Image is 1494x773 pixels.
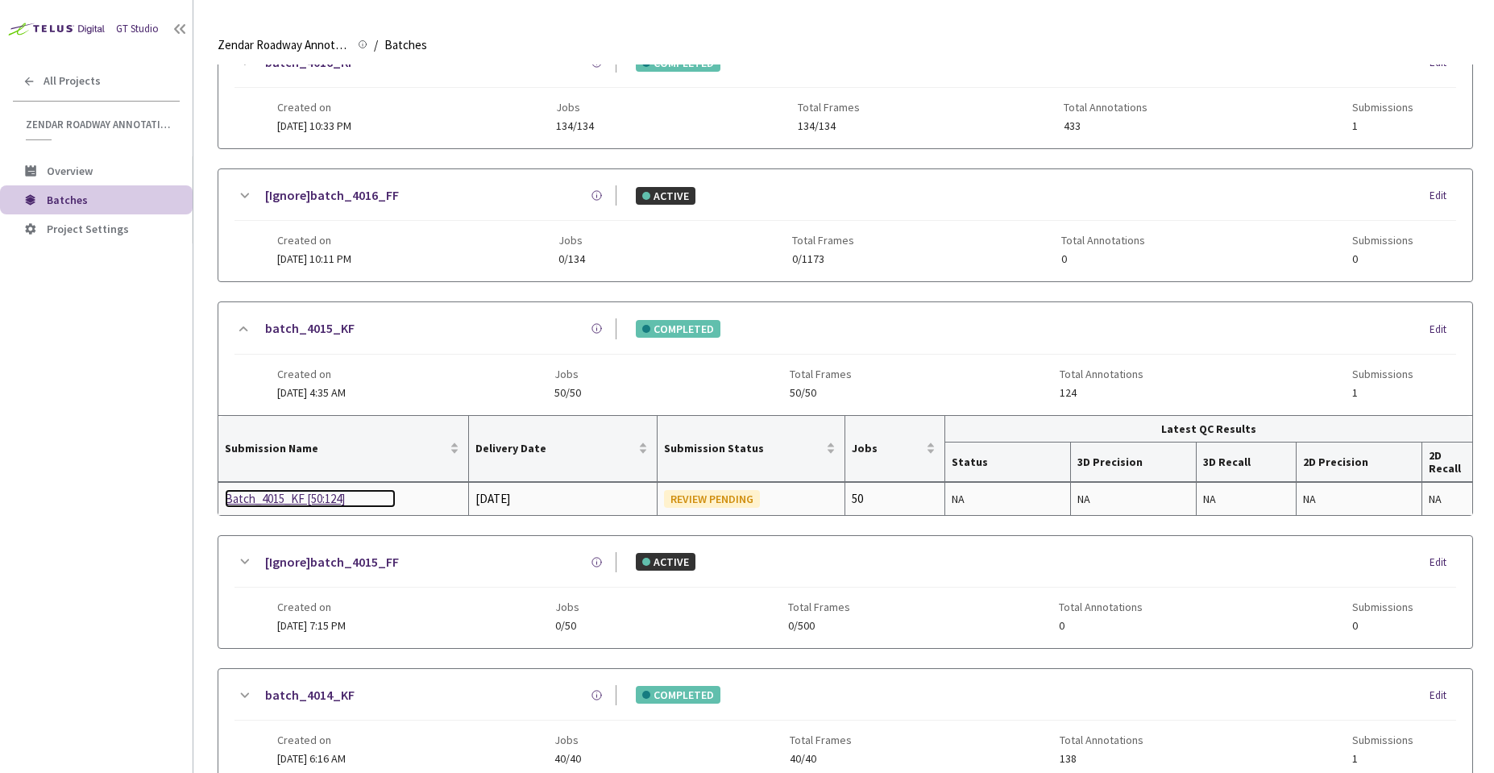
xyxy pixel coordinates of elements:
span: Total Frames [788,601,850,613]
a: [Ignore]batch_4015_FF [265,552,399,572]
th: Latest QC Results [945,416,1472,443]
span: Jobs [554,734,581,746]
span: [DATE] 7:15 PM [277,618,346,633]
span: Jobs [852,442,923,455]
span: Submission Status [664,442,823,455]
th: 2D Recall [1422,443,1472,482]
span: Zendar Roadway Annotations | Polygon Labels [26,118,170,131]
span: Submissions [1352,234,1413,247]
span: Total Frames [798,101,860,114]
span: Total Frames [790,734,852,746]
th: 2D Precision [1297,443,1422,482]
div: NA [952,490,1064,508]
th: Jobs [845,416,945,482]
span: Jobs [556,101,594,114]
div: Edit [1430,555,1456,571]
div: ACTIVE [636,553,695,571]
span: 0 [1352,253,1413,265]
span: 1 [1352,753,1413,765]
div: Edit [1430,688,1456,704]
span: 0/134 [558,253,585,265]
span: Total Frames [792,234,854,247]
div: ACTIVE [636,187,695,205]
th: Delivery Date [469,416,657,482]
div: GT Studio [116,22,159,37]
span: Created on [277,101,351,114]
span: 50/50 [554,387,581,399]
span: Project Settings [47,222,129,236]
span: Total Annotations [1061,234,1145,247]
div: REVIEW PENDING [664,490,760,508]
span: Overview [47,164,93,178]
span: Created on [277,734,346,746]
span: 0/50 [555,620,579,632]
th: 3D Precision [1071,443,1197,482]
span: Batches [47,193,88,207]
span: Zendar Roadway Annotations | Polygon Labels [218,35,348,55]
span: Created on [277,234,351,247]
span: [DATE] 4:35 AM [277,385,346,400]
span: 0 [1059,620,1143,632]
span: Total Annotations [1064,101,1147,114]
div: batch_4016_KFCOMPLETEDEditCreated on[DATE] 10:33 PMJobs134/134Total Frames134/134Total Annotation... [218,36,1472,148]
span: [DATE] 10:11 PM [277,251,351,266]
th: Submission Status [658,416,845,482]
span: 134/134 [556,120,594,132]
span: Submissions [1352,601,1413,613]
span: Submissions [1352,734,1413,746]
div: COMPLETED [636,320,720,338]
a: batch_4014_KF [265,685,355,705]
th: Submission Name [218,416,469,482]
a: batch_4015_KF [265,318,355,339]
span: Jobs [554,368,581,380]
th: 3D Recall [1197,443,1297,482]
div: [Ignore]batch_4015_FFACTIVEEditCreated on[DATE] 7:15 PMJobs0/50Total Frames0/500Total Annotations... [218,536,1472,648]
span: 134/134 [798,120,860,132]
span: Total Annotations [1060,368,1143,380]
span: Total Annotations [1059,601,1143,613]
a: [Ignore]batch_4016_FF [265,185,399,206]
span: 1 [1352,387,1413,399]
div: COMPLETED [636,686,720,704]
div: [DATE] [475,489,649,509]
span: 0 [1352,620,1413,632]
div: 50 [852,489,938,509]
span: Submission Name [225,442,446,455]
a: Batch_4015_KF [50:124] [225,489,396,509]
span: 138 [1060,753,1143,765]
span: 124 [1060,387,1143,399]
div: NA [1303,490,1415,508]
span: 1 [1352,120,1413,132]
span: 50/50 [790,387,852,399]
span: 0/500 [788,620,850,632]
span: [DATE] 10:33 PM [277,118,351,133]
span: Total Annotations [1060,734,1143,746]
div: NA [1429,490,1466,508]
div: [Ignore]batch_4016_FFACTIVEEditCreated on[DATE] 10:11 PMJobs0/134Total Frames0/1173Total Annotati... [218,169,1472,281]
span: Jobs [558,234,585,247]
th: Status [945,443,1071,482]
span: Created on [277,601,346,613]
span: Batches [384,35,427,55]
div: Edit [1430,188,1456,204]
span: Jobs [555,601,579,613]
span: 40/40 [790,753,852,765]
span: 433 [1064,120,1147,132]
span: [DATE] 6:16 AM [277,751,346,766]
div: batch_4015_KFCOMPLETEDEditCreated on[DATE] 4:35 AMJobs50/50Total Frames50/50Total Annotations124S... [218,302,1472,414]
span: Submissions [1352,101,1413,114]
span: Total Frames [790,368,852,380]
span: All Projects [44,74,101,88]
span: 40/40 [554,753,581,765]
span: Delivery Date [475,442,634,455]
span: Created on [277,368,346,380]
div: Edit [1430,322,1456,338]
div: NA [1077,490,1189,508]
li: / [374,35,378,55]
div: NA [1203,490,1289,508]
span: 0 [1061,253,1145,265]
span: 0/1173 [792,253,854,265]
span: Submissions [1352,368,1413,380]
